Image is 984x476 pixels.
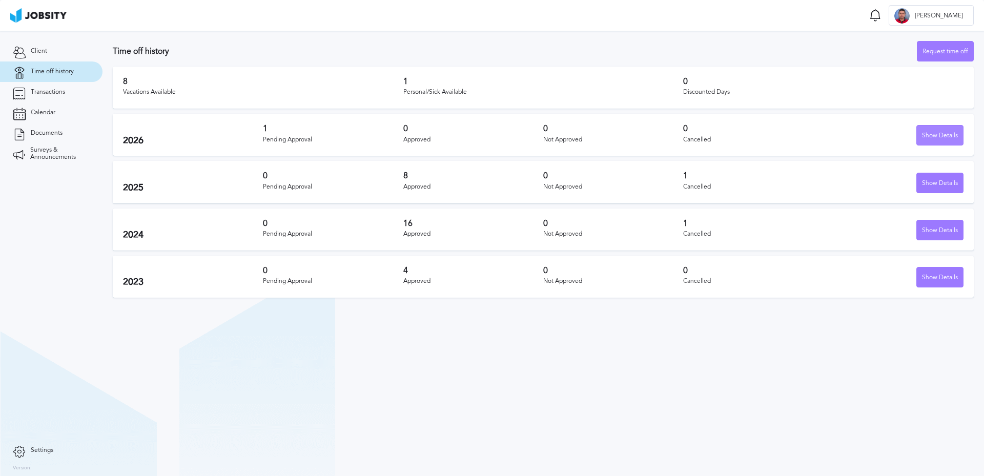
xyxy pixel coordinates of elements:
button: Request time off [917,41,974,61]
div: Request time off [917,42,973,62]
div: Not Approved [543,183,683,191]
span: Client [31,48,47,55]
span: Settings [31,447,53,454]
button: Show Details [916,220,963,240]
h3: 0 [543,171,683,180]
h3: 0 [543,124,683,133]
img: ab4bad089aa723f57921c736e9817d99.png [10,8,67,23]
label: Version: [13,465,32,471]
div: Pending Approval [263,231,403,238]
h3: 0 [683,124,823,133]
div: Pending Approval [263,136,403,143]
div: Show Details [917,126,963,146]
div: Pending Approval [263,183,403,191]
div: Show Details [917,173,963,194]
h3: 0 [263,266,403,275]
h3: Time off history [113,47,917,56]
button: Show Details [916,125,963,146]
span: [PERSON_NAME] [910,12,968,19]
h2: 2025 [123,182,263,193]
span: Calendar [31,109,55,116]
h3: 0 [263,219,403,228]
div: Approved [403,183,543,191]
h2: 2026 [123,135,263,146]
div: Not Approved [543,278,683,285]
div: Approved [403,136,543,143]
h3: 4 [403,266,543,275]
span: Surveys & Announcements [30,147,90,161]
div: Approved [403,231,543,238]
div: Show Details [917,267,963,288]
h3: 0 [543,219,683,228]
h2: 2024 [123,230,263,240]
h3: 0 [543,266,683,275]
button: Show Details [916,173,963,193]
button: C[PERSON_NAME] [889,5,974,26]
div: Show Details [917,220,963,241]
h3: 8 [123,77,403,86]
span: Time off history [31,68,74,75]
div: Pending Approval [263,278,403,285]
h3: 16 [403,219,543,228]
h3: 1 [403,77,684,86]
div: Cancelled [683,231,823,238]
h3: 0 [263,171,403,180]
h2: 2023 [123,277,263,287]
div: Cancelled [683,183,823,191]
div: Vacations Available [123,89,403,96]
div: Cancelled [683,278,823,285]
h3: 0 [683,77,963,86]
h3: 0 [403,124,543,133]
div: Not Approved [543,136,683,143]
div: C [894,8,910,24]
h3: 1 [683,171,823,180]
div: Cancelled [683,136,823,143]
h3: 1 [263,124,403,133]
h3: 0 [683,266,823,275]
span: Transactions [31,89,65,96]
div: Personal/Sick Available [403,89,684,96]
span: Documents [31,130,63,137]
div: Discounted Days [683,89,963,96]
div: Approved [403,278,543,285]
h3: 1 [683,219,823,228]
div: Not Approved [543,231,683,238]
h3: 8 [403,171,543,180]
button: Show Details [916,267,963,287]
